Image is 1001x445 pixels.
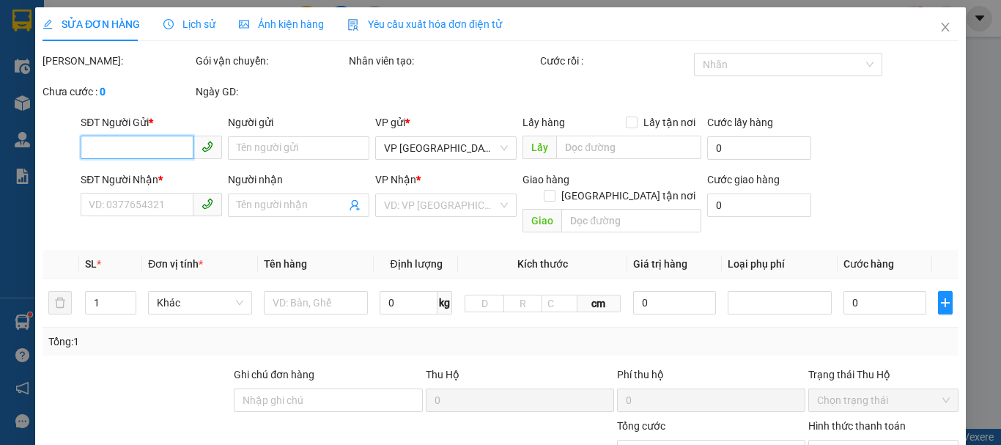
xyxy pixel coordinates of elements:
[637,114,701,130] span: Lấy tận nơi
[925,7,966,48] button: Close
[163,18,215,30] span: Lịch sử
[384,137,508,159] span: VP PHÚ SƠN
[264,258,307,270] span: Tên hàng
[375,114,517,130] div: VP gửi
[808,420,906,432] label: Hình thức thanh toán
[577,295,620,312] span: cm
[228,172,369,188] div: Người nhận
[234,389,422,412] input: Ghi chú đơn hàng
[390,258,442,270] span: Định lượng
[808,367,958,383] div: Trạng thái Thu Hộ
[437,291,452,315] span: kg
[706,117,772,128] label: Cước lấy hàng
[425,369,459,380] span: Thu Hộ
[239,18,324,30] span: Ảnh kiện hàng
[264,291,368,315] input: VD: Bàn, Ghế
[100,86,106,98] b: 0
[375,174,416,185] span: VP Nhận
[617,367,805,389] div: Phí thu hộ
[157,292,243,314] span: Khác
[43,19,53,29] span: edit
[843,258,894,270] span: Cước hàng
[347,18,502,30] span: Yêu cầu xuất hóa đơn điện tử
[196,84,346,100] div: Ngày GD:
[503,295,543,312] input: R
[522,136,556,159] span: Lấy
[43,18,140,30] span: SỬA ĐƠN HÀNG
[522,174,569,185] span: Giao hàng
[148,258,203,270] span: Đơn vị tính
[196,53,346,69] div: Gói vận chuyển:
[81,114,222,130] div: SĐT Người Gửi
[556,136,701,159] input: Dọc đường
[706,194,811,217] input: Cước giao hàng
[561,209,701,232] input: Dọc đường
[48,291,72,315] button: delete
[939,21,951,33] span: close
[517,258,568,270] span: Kích thước
[349,53,537,69] div: Nhân viên tạo:
[228,114,369,130] div: Người gửi
[234,369,314,380] label: Ghi chú đơn hàng
[522,209,561,232] span: Giao
[202,198,213,210] span: phone
[85,258,97,270] span: SL
[706,136,811,160] input: Cước lấy hàng
[555,188,701,204] span: [GEOGRAPHIC_DATA] tận nơi
[347,19,359,31] img: icon
[632,258,687,270] span: Giá trị hàng
[540,53,690,69] div: Cước rồi :
[465,295,504,312] input: D
[43,53,193,69] div: [PERSON_NAME]:
[522,117,565,128] span: Lấy hàng
[202,141,213,152] span: phone
[163,19,174,29] span: clock-circle
[938,291,953,315] button: plus
[48,334,388,350] div: Tổng: 1
[722,250,838,279] th: Loại phụ phí
[939,297,952,309] span: plus
[542,295,577,312] input: C
[239,19,249,29] span: picture
[81,172,222,188] div: SĐT Người Nhận
[617,420,665,432] span: Tổng cước
[706,174,779,185] label: Cước giao hàng
[43,84,193,100] div: Chưa cước :
[817,389,950,411] span: Chọn trạng thái
[349,199,361,211] span: user-add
